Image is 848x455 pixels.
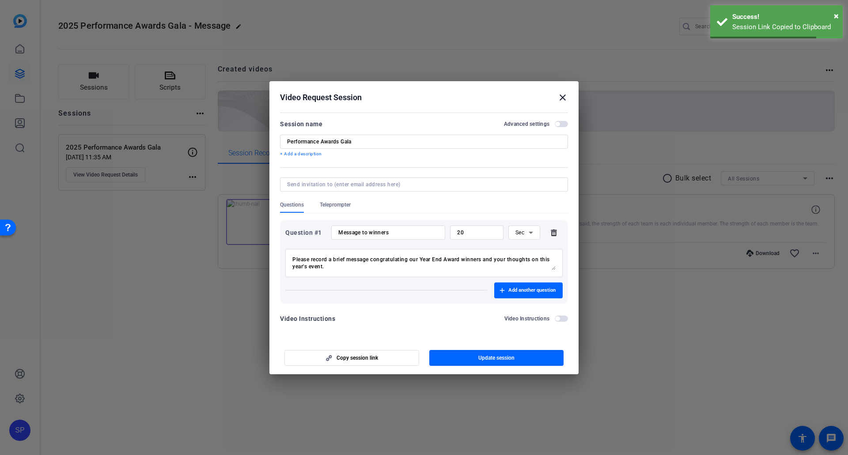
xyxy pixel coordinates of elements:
[287,138,561,145] input: Enter Session Name
[508,287,556,294] span: Add another question
[834,11,839,21] span: ×
[285,227,326,238] div: Question #1
[834,9,839,23] button: Close
[280,119,322,129] div: Session name
[280,201,304,208] span: Questions
[284,350,419,366] button: Copy session link
[429,350,564,366] button: Update session
[457,229,496,236] input: Time
[515,229,525,236] span: Sec
[732,12,836,22] div: Success!
[557,92,568,103] mat-icon: close
[337,354,378,361] span: Copy session link
[280,313,335,324] div: Video Instructions
[320,201,351,208] span: Teleprompter
[504,315,550,322] h2: Video Instructions
[280,92,568,103] div: Video Request Session
[478,354,515,361] span: Update session
[338,229,438,236] input: Enter your question here
[287,181,557,188] input: Send invitation to (enter email address here)
[494,282,563,298] button: Add another question
[504,120,549,128] h2: Advanced settings
[732,22,836,32] div: Session Link Copied to Clipboard
[280,150,568,158] p: + Add a description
